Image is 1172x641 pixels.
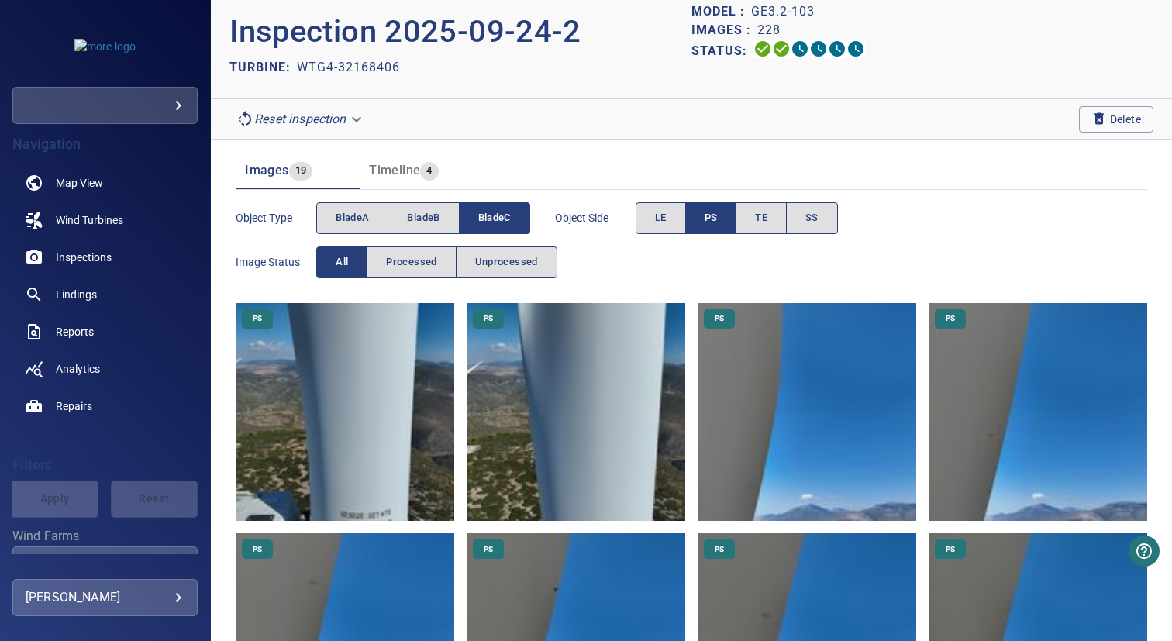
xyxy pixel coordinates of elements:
p: TURBINE: [229,58,297,77]
span: PS [243,544,271,555]
span: PS [243,313,271,324]
p: Images : [691,21,757,40]
span: Image Status [236,254,316,270]
a: findings noActive [12,276,198,313]
span: TE [755,209,767,227]
span: bladeA [336,209,369,227]
button: bladeB [388,202,459,234]
span: Images [245,163,288,177]
span: PS [705,313,733,324]
h4: Filters [12,457,198,473]
svg: Classification 0% [846,40,865,58]
span: Analytics [56,361,100,377]
svg: Selecting 0% [791,40,809,58]
button: Processed [367,246,456,278]
span: PS [474,544,502,555]
span: Map View [56,175,103,191]
p: Model : [691,2,751,21]
span: Unprocessed [475,253,538,271]
span: Object Side [555,210,636,226]
a: repairs noActive [12,388,198,425]
p: Inspection 2025-09-24-2 [229,9,691,55]
button: Unprocessed [456,246,557,278]
div: imageStatus [316,246,557,278]
button: bladeC [459,202,530,234]
svg: Data Formatted 100% [772,40,791,58]
span: Reports [56,324,94,339]
span: Repairs [56,398,92,414]
span: PS [936,544,964,555]
span: Object type [236,210,316,226]
span: 4 [420,162,438,180]
button: bladeA [316,202,388,234]
span: Wind Turbines [56,212,123,228]
div: objectType [316,202,530,234]
button: PS [685,202,737,234]
button: SS [786,202,838,234]
a: map noActive [12,164,198,202]
span: All [336,253,348,271]
svg: Uploading 100% [753,40,772,58]
p: 228 [757,21,781,40]
span: LE [655,209,667,227]
button: TE [736,202,787,234]
span: Timeline [369,163,420,177]
img: more-logo [74,39,136,54]
span: Processed [386,253,436,271]
a: analytics noActive [12,350,198,388]
span: PS [474,313,502,324]
a: inspections noActive [12,239,198,276]
label: Wind Farms [12,530,198,543]
p: WTG4-32168406 [297,58,400,77]
svg: ML Processing 0% [809,40,828,58]
div: objectSide [636,202,838,234]
div: [PERSON_NAME] [26,585,184,610]
em: Reset inspection [254,112,346,126]
a: reports noActive [12,313,198,350]
h4: Navigation [12,136,198,152]
span: Findings [56,287,97,302]
p: Status: [691,40,753,62]
span: PS [705,209,718,227]
span: SS [805,209,819,227]
svg: Matching 0% [828,40,846,58]
span: 19 [289,162,313,180]
div: Reset inspection [229,105,371,133]
button: LE [636,202,686,234]
span: PS [936,313,964,324]
p: GE3.2-103 [751,2,815,21]
span: Delete [1091,111,1141,128]
div: Wind Farms [12,546,198,584]
span: bladeC [478,209,511,227]
a: windturbines noActive [12,202,198,239]
span: Inspections [56,250,112,265]
span: PS [705,544,733,555]
span: bladeB [407,209,439,227]
button: All [316,246,367,278]
button: Delete [1079,106,1153,133]
div: more [12,87,198,124]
